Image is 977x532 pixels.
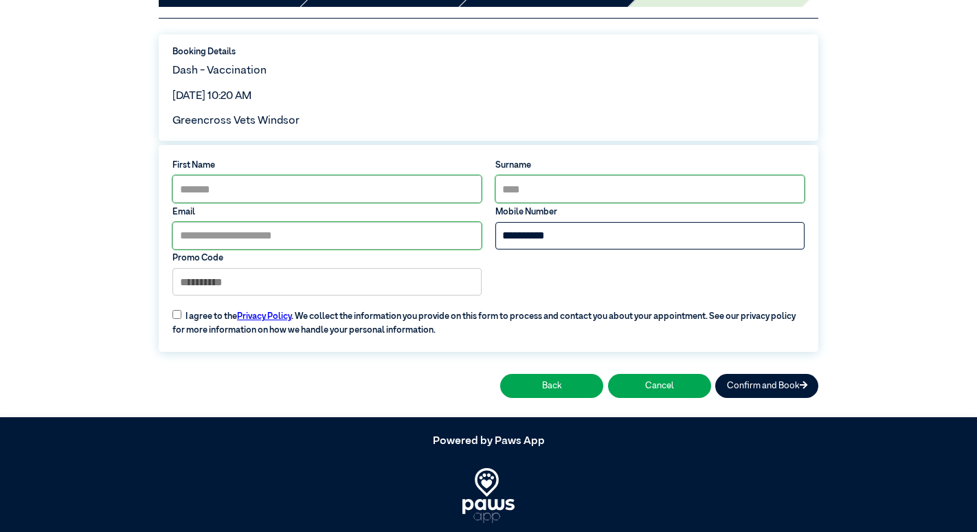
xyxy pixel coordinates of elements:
span: Greencross Vets Windsor [172,115,300,126]
a: Privacy Policy [237,312,291,321]
img: PawsApp [462,468,515,523]
h5: Powered by Paws App [159,435,818,448]
button: Cancel [608,374,711,398]
label: Surname [495,159,805,172]
label: Email [172,206,482,219]
label: Booking Details [172,45,805,58]
button: Confirm and Book [715,374,818,398]
label: Mobile Number [495,206,805,219]
span: [DATE] 10:20 AM [172,91,251,102]
input: I agree to thePrivacy Policy. We collect the information you provide on this form to process and ... [172,310,181,319]
label: Promo Code [172,252,482,265]
span: Dash - Vaccination [172,65,267,76]
label: I agree to the . We collect the information you provide on this form to process and contact you a... [166,302,811,337]
button: Back [500,374,603,398]
label: First Name [172,159,482,172]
